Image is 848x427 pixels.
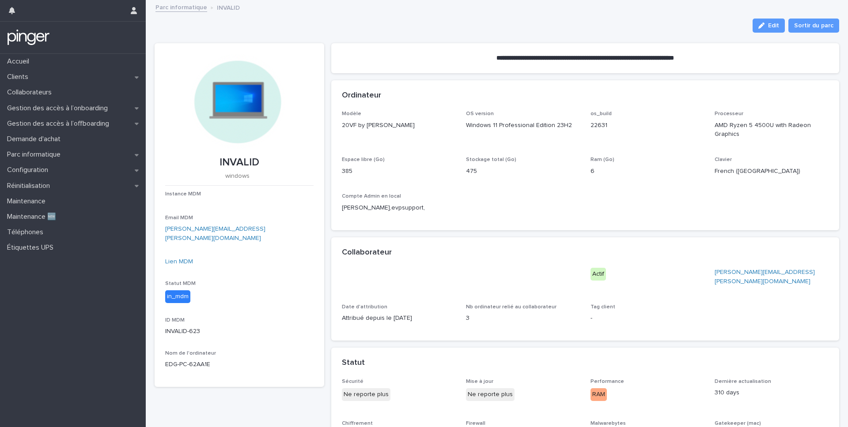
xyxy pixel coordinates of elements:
span: Sortir du parc [794,21,833,30]
p: 310 days [715,388,829,397]
div: Ne reporte plus [466,388,515,401]
span: Compte Admin en local [342,194,401,199]
h2: Collaborateur [342,248,392,258]
p: French ([GEOGRAPHIC_DATA]) [715,167,829,176]
span: Tag client [591,304,615,310]
span: OS version [466,111,494,116]
p: Étiquettes UPS [4,243,61,252]
div: RAM [591,388,607,401]
h2: Ordinateur [342,91,381,101]
p: Accueil [4,57,36,66]
span: Clavier [715,157,732,162]
span: Performance [591,379,624,384]
span: ID MDM [165,318,185,323]
p: Gestion des accès à l’offboarding [4,120,116,128]
p: EDG-PC-62AA1E [165,360,314,369]
span: Espace libre (Go) [342,157,385,162]
p: Windows 11 Professional Edition 23H2 [466,121,580,130]
span: Edit [768,22,779,29]
p: Configuration [4,166,55,174]
p: INVALID [217,2,240,12]
p: Collaborateurs [4,88,59,97]
p: 3 [466,314,580,323]
span: Nb ordinateur relié au collaborateur [466,304,556,310]
p: windows [165,172,310,180]
p: INVALID [165,156,314,169]
h2: Statut [342,358,365,368]
p: 22631 [591,121,704,130]
div: Ne reporte plus [342,388,390,401]
a: [PERSON_NAME][EMAIL_ADDRESS][PERSON_NAME][DOMAIN_NAME] [165,226,265,241]
p: INVALID-623 [165,327,314,336]
p: Demande d'achat [4,135,68,143]
p: Gestion des accès à l’onboarding [4,104,115,112]
p: Maintenance [4,197,53,206]
p: AMD Ryzen 5 4500U with Radeon Graphics [715,121,829,139]
p: Téléphones [4,228,50,236]
p: [PERSON_NAME],evpsupport, [342,203,456,213]
a: Lien MDM [165,258,193,265]
span: Email MDM [165,215,193,221]
p: Maintenance 🆕 [4,213,63,221]
button: Sortir du parc [788,19,839,33]
span: Date d'attribution [342,304,387,310]
p: 6 [591,167,704,176]
p: 475 [466,167,580,176]
span: os_build [591,111,612,116]
p: Réinitialisation [4,182,57,190]
span: Chiffrement [342,421,373,426]
span: Ram (Go) [591,157,614,162]
span: Malwarebytes [591,421,626,426]
span: Gatekeeper (mac) [715,421,761,426]
span: Dernière actualisation [715,379,771,384]
img: mTgBEunGTSyRkCgitkcU [7,29,50,46]
button: Edit [753,19,785,33]
p: Attribué depuis le [DATE] [342,314,456,323]
span: Sécurité [342,379,363,384]
a: Parc informatique [155,2,207,12]
span: Firewall [466,421,485,426]
span: Modèle [342,111,361,116]
span: Statut MDM [165,281,196,286]
p: Parc informatique [4,150,68,159]
span: Nom de l'ordinateur [165,351,216,356]
span: Instance MDM [165,191,201,197]
div: Actif [591,268,606,281]
a: [PERSON_NAME][EMAIL_ADDRESS][PERSON_NAME][DOMAIN_NAME] [715,269,815,285]
p: Clients [4,73,35,81]
p: 385 [342,167,456,176]
span: Stockage total (Go) [466,157,516,162]
p: 20VF by [PERSON_NAME] [342,121,456,130]
span: Mise à jour [466,379,493,384]
div: in_mdm [165,290,190,303]
p: - [591,314,704,323]
span: Processeur [715,111,743,116]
